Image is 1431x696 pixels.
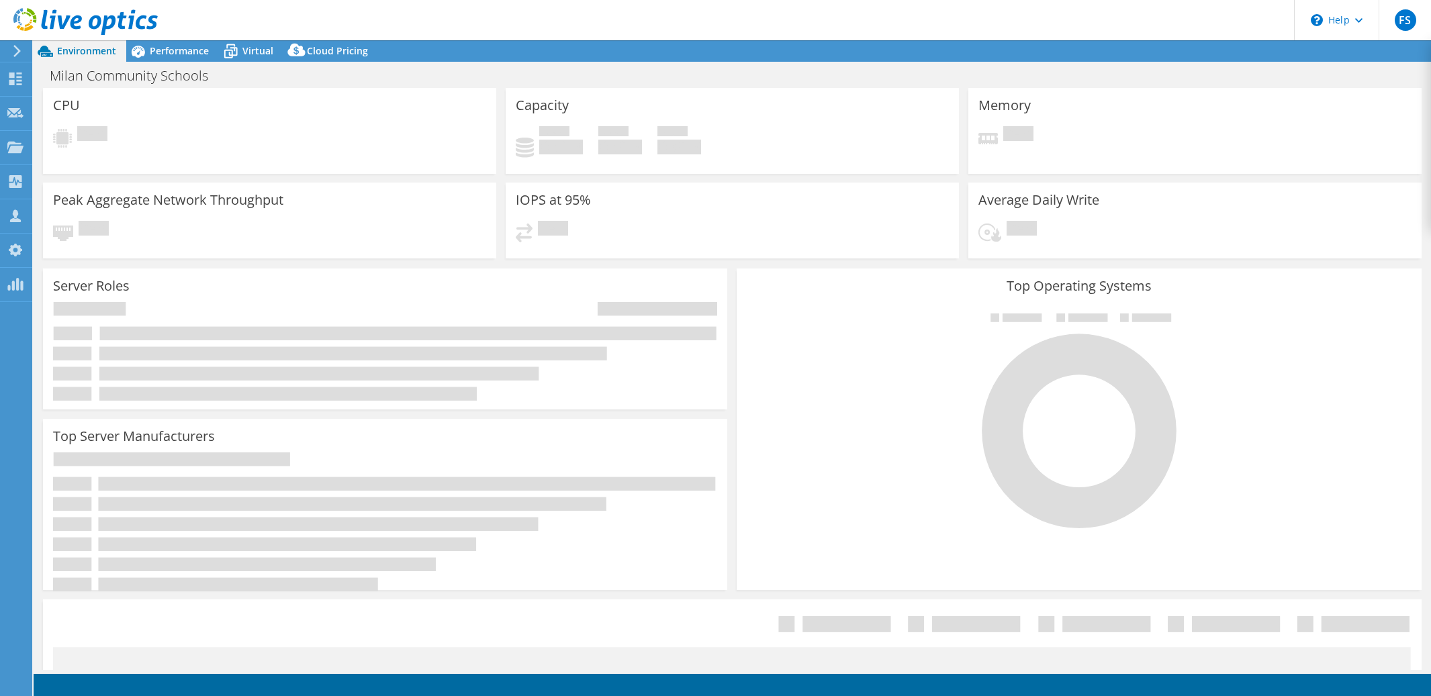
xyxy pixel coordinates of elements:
[1311,14,1323,26] svg: \n
[598,126,629,140] span: Free
[79,221,109,239] span: Pending
[657,126,688,140] span: Total
[44,68,229,83] h1: Milan Community Schools
[539,126,569,140] span: Used
[657,140,701,154] h4: 0 GiB
[978,98,1031,113] h3: Memory
[53,193,283,207] h3: Peak Aggregate Network Throughput
[57,44,116,57] span: Environment
[516,193,591,207] h3: IOPS at 95%
[1007,221,1037,239] span: Pending
[1395,9,1416,31] span: FS
[539,140,583,154] h4: 0 GiB
[978,193,1099,207] h3: Average Daily Write
[53,98,80,113] h3: CPU
[53,279,130,293] h3: Server Roles
[1003,126,1033,144] span: Pending
[242,44,273,57] span: Virtual
[747,279,1411,293] h3: Top Operating Systems
[150,44,209,57] span: Performance
[77,126,107,144] span: Pending
[598,140,642,154] h4: 0 GiB
[307,44,368,57] span: Cloud Pricing
[516,98,569,113] h3: Capacity
[538,221,568,239] span: Pending
[53,429,215,444] h3: Top Server Manufacturers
